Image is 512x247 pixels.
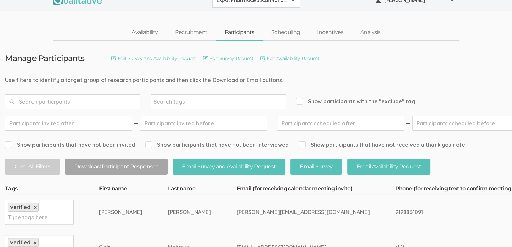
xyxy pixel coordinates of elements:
[145,141,289,149] span: Show participants that have not been interviewed
[65,159,168,175] button: Download Participant Responses
[299,141,465,149] span: Show participants that have not received a thank you note
[5,116,132,131] input: Participants invited after...
[111,55,196,62] a: Edit Survey and Availability Request
[5,141,135,149] span: Show participants that have not been invited
[5,54,84,63] h3: Manage Participants
[260,55,319,62] a: Edit Availability Request
[99,185,168,194] th: First name
[34,240,37,246] a: ×
[140,116,267,131] input: Participants invited before...
[123,25,166,40] a: Availability
[8,213,50,222] input: Type tags here...
[168,208,211,216] div: [PERSON_NAME]
[309,25,352,40] a: Incentives
[173,159,285,175] button: Email Survey and Availability Request
[5,185,99,194] th: Tags
[296,98,415,105] span: Show participants with the "exclude" tag
[237,208,370,216] div: [PERSON_NAME][EMAIL_ADDRESS][DOMAIN_NAME]
[166,25,216,40] a: Recruitment
[34,205,37,211] a: ×
[290,159,342,175] button: Email Survey
[277,116,404,131] input: Participants scheduled after...
[10,239,30,246] span: verified
[10,204,30,211] span: verified
[168,185,237,194] th: Last name
[352,25,389,40] a: Analysis
[133,116,139,131] img: dash.svg
[203,55,253,62] a: Edit Survey Request
[216,25,263,40] a: Participants
[263,25,309,40] a: Scheduling
[347,159,430,175] button: Email Availability Request
[395,208,508,216] div: 9198861091
[5,159,60,175] button: Clear All Filters
[99,208,142,216] div: [PERSON_NAME]
[5,94,140,109] input: Search participants
[237,185,395,194] th: Email (for receiving calendar meeting invite)
[405,116,411,131] img: dash.svg
[154,97,196,106] input: Search tags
